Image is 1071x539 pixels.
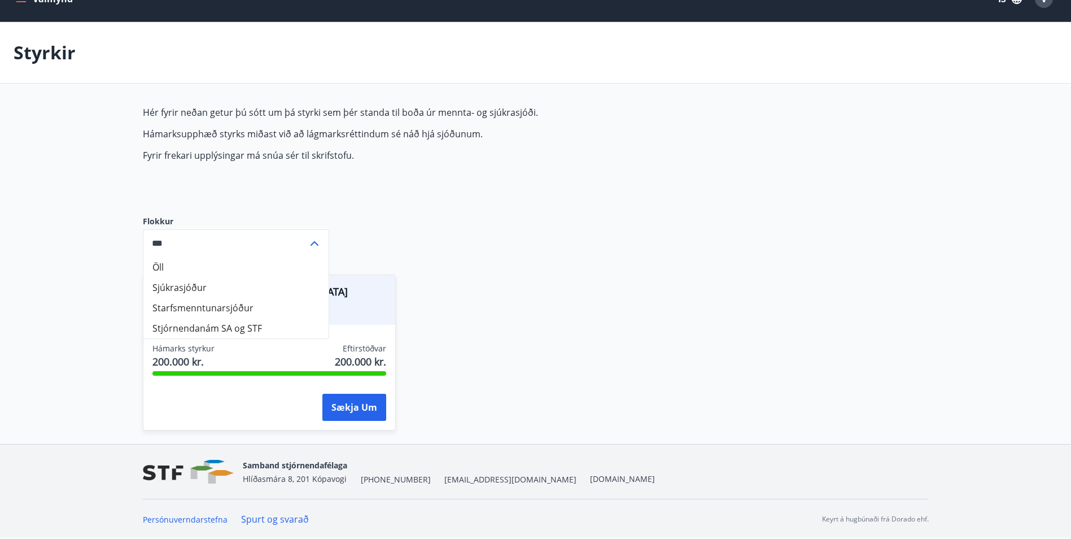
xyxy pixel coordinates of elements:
li: Öll [143,257,329,277]
li: Starfsmenntunarsjóður [143,298,329,318]
span: Hámarks styrkur [152,343,215,354]
span: 200.000 kr. [152,354,215,369]
label: Flokkur [143,216,329,227]
a: Persónuverndarstefna [143,514,228,525]
p: Hámarksupphæð styrks miðast við að lágmarksréttindum sé náð hjá sjóðunum. [143,128,676,140]
button: Sækja um [322,394,386,421]
p: Hér fyrir neðan getur þú sótt um þá styrki sem þér standa til boða úr mennta- og sjúkrasjóði. [143,106,676,119]
span: Hlíðasmára 8, 201 Kópavogi [243,473,347,484]
span: 200.000 kr. [335,354,386,369]
a: [DOMAIN_NAME] [590,473,655,484]
span: Samband stjórnendafélaga [243,460,347,471]
p: Keyrt á hugbúnaði frá Dorado ehf. [822,514,929,524]
p: Styrkir [14,40,76,65]
img: vjCaq2fThgY3EUYqSgpjEiBg6WP39ov69hlhuPVN.png [143,460,234,484]
p: Fyrir frekari upplýsingar má snúa sér til skrifstofu. [143,149,676,162]
a: Spurt og svarað [241,513,309,525]
span: [EMAIL_ADDRESS][DOMAIN_NAME] [444,474,576,485]
span: [PHONE_NUMBER] [361,474,431,485]
span: Eftirstöðvar [343,343,386,354]
li: Sjúkrasjóður [143,277,329,298]
li: Stjórnendanám SA og STF [143,318,329,338]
